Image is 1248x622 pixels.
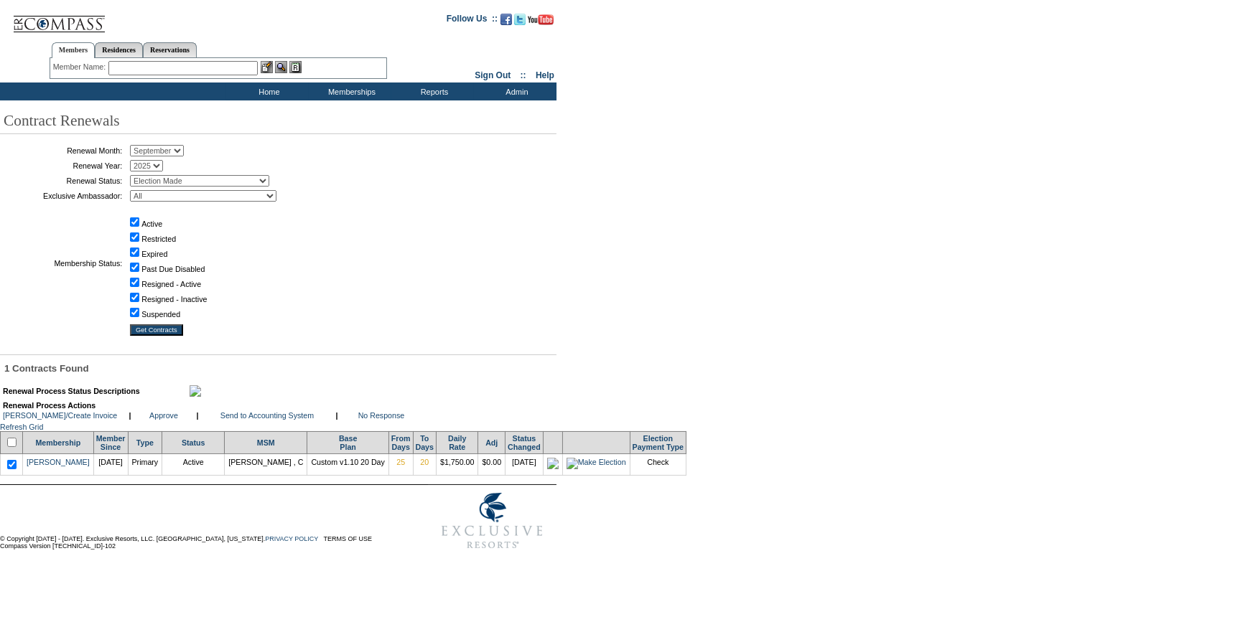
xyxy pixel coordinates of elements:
[307,453,388,475] td: Custom v1.10 20 Day
[265,535,318,542] a: PRIVACY POLICY
[413,453,436,475] td: 20
[143,42,197,57] a: Reservations
[500,18,512,27] a: Become our fan on Facebook
[3,411,117,420] a: [PERSON_NAME]/Create Invoice
[478,453,506,475] td: $0.00
[141,250,167,258] label: Expired
[141,265,205,273] label: Past Due Disabled
[514,14,526,25] img: Follow us on Twitter
[52,42,96,58] a: Members
[289,61,302,73] img: Reservations
[190,385,201,397] img: maximize.gif
[129,411,131,420] b: |
[4,145,122,156] td: Renewal Month:
[508,434,541,451] a: StatusChanged
[12,4,106,33] img: Compass Home
[4,160,122,171] td: Renewal Year:
[95,42,143,57] a: Residences
[514,18,526,27] a: Follow us on Twitter
[447,12,498,29] td: Follow Us ::
[485,438,498,447] a: Adj
[336,411,338,420] b: |
[96,434,126,451] a: MemberSince
[3,401,96,410] b: Renewal Process Actions
[391,434,411,451] a: FromDays
[220,411,314,420] a: Send to Accounting System
[528,18,554,27] a: Subscribe to our YouTube Channel
[388,453,413,475] td: 25
[506,453,544,475] td: [DATE]
[225,453,307,475] td: [PERSON_NAME] , C
[428,485,557,557] img: Exclusive Resorts
[226,83,309,100] td: Home
[437,453,478,475] td: $1,750.00
[309,83,391,100] td: Memberships
[27,458,90,466] a: [PERSON_NAME]
[4,363,89,374] span: 1 Contracts Found
[358,411,405,420] a: No Response
[257,438,275,447] a: MSM
[324,535,373,542] a: TERMS OF USE
[141,310,180,319] label: Suspended
[475,70,511,80] a: Sign Out
[130,324,183,336] input: Get Contracts
[630,453,686,475] td: Check
[53,61,108,73] div: Member Name:
[339,434,357,451] a: BasePlan
[182,438,205,447] a: Status
[93,453,128,475] td: [DATE]
[567,458,626,469] img: Make Election
[141,235,176,243] label: Restricted
[4,190,122,202] td: Exclusive Ambassador:
[275,61,287,73] img: View
[4,440,19,448] span: Select/Deselect All
[391,83,474,100] td: Reports
[500,14,512,25] img: Become our fan on Facebook
[4,205,122,321] td: Membership Status:
[141,295,207,303] label: Resigned - Inactive
[136,438,154,447] a: Type
[141,280,201,288] label: Resigned - Active
[35,438,80,447] a: Membership
[128,453,162,475] td: Primary
[149,411,178,420] a: Approve
[4,175,122,187] td: Renewal Status:
[547,458,559,469] img: icon_electionmade.gif
[261,61,273,73] img: b_edit.gif
[3,387,140,395] b: Renewal Process Status Descriptions
[528,14,554,25] img: Subscribe to our YouTube Channel
[521,70,526,80] span: ::
[162,453,225,475] td: Active
[633,434,684,451] a: ElectionPayment Type
[474,83,557,100] td: Admin
[416,434,434,451] a: ToDays
[448,434,466,451] a: DailyRate
[197,411,199,420] b: |
[141,220,162,228] label: Active
[536,70,554,80] a: Help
